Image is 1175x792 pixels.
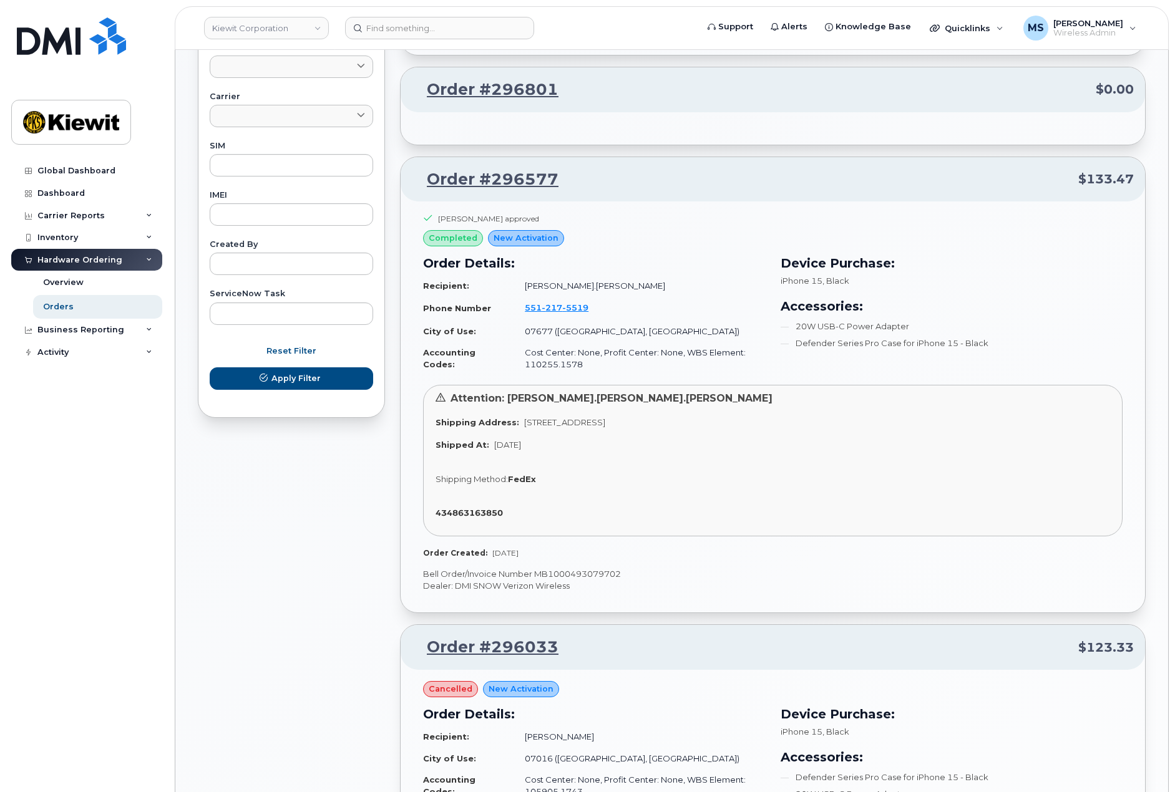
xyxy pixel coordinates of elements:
[718,21,753,33] span: Support
[423,568,1123,580] p: Bell Order/Invoice Number MB1000493079702
[412,79,558,101] a: Order #296801
[423,303,491,313] strong: Phone Number
[436,417,519,427] strong: Shipping Address:
[423,580,1123,592] p: Dealer: DMI SNOW Verizon Wireless
[436,474,508,484] span: Shipping Method:
[836,21,911,33] span: Knowledge Base
[781,705,1123,723] h3: Device Purchase:
[210,367,373,390] button: Apply Filter
[524,417,605,427] span: [STREET_ADDRESS]
[781,276,822,286] span: iPhone 15
[781,21,807,33] span: Alerts
[1078,170,1134,188] span: $133.47
[423,347,475,369] strong: Accounting Codes:
[423,281,469,291] strong: Recipient:
[1078,639,1134,657] span: $123.33
[423,548,487,558] strong: Order Created:
[210,93,373,101] label: Carrier
[1121,738,1166,783] iframe: Messenger Launcher
[436,508,508,518] a: 434863163850
[423,326,476,336] strong: City of Use:
[514,748,765,770] td: 07016 ([GEOGRAPHIC_DATA], [GEOGRAPHIC_DATA])
[822,727,849,736] span: , Black
[699,14,762,39] a: Support
[1053,18,1123,28] span: [PERSON_NAME]
[204,17,329,39] a: Kiewit Corporation
[525,302,603,312] a: 5512175519
[542,302,562,312] span: 217
[271,372,321,384] span: Apply Filter
[489,683,553,695] span: New Activation
[429,683,472,695] span: cancelled
[1096,80,1134,99] span: $0.00
[423,753,476,763] strong: City of Use:
[945,23,990,33] span: Quicklinks
[1053,28,1123,38] span: Wireless Admin
[816,14,920,39] a: Knowledge Base
[494,440,521,450] span: [DATE]
[438,213,539,224] div: [PERSON_NAME] approved
[562,302,588,312] span: 5519
[514,321,765,342] td: 07677 ([GEOGRAPHIC_DATA], [GEOGRAPHIC_DATA])
[412,636,558,659] a: Order #296033
[514,342,765,375] td: Cost Center: None, Profit Center: None, WBS Element: 110255.1578
[822,276,849,286] span: , Black
[514,275,765,297] td: [PERSON_NAME].[PERSON_NAME]
[436,440,489,450] strong: Shipped At:
[494,232,558,244] span: New Activation
[492,548,519,558] span: [DATE]
[781,297,1123,316] h3: Accessories:
[781,727,822,736] span: iPhone 15
[781,748,1123,766] h3: Accessories:
[1028,21,1044,36] span: MS
[514,726,765,748] td: [PERSON_NAME]
[210,191,373,200] label: IMEI
[423,732,469,741] strong: Recipient:
[451,392,773,404] span: Attention: [PERSON_NAME].[PERSON_NAME].[PERSON_NAME]
[525,302,588,312] span: 551
[781,321,1123,332] li: 20W USB-C Power Adapter
[429,232,477,244] span: completed
[781,771,1123,783] li: Defender Series Pro Case for iPhone 15 - Black
[1015,16,1145,41] div: Mary Stein
[423,254,766,273] h3: Order Details:
[762,14,816,39] a: Alerts
[210,340,373,362] button: Reset Filter
[423,705,766,723] h3: Order Details:
[921,16,1012,41] div: Quicklinks
[781,254,1123,273] h3: Device Purchase:
[210,290,373,298] label: ServiceNow Task
[436,508,503,518] strong: 434863163850
[210,142,373,150] label: SIM
[210,241,373,249] label: Created By
[781,337,1123,349] li: Defender Series Pro Case for iPhone 15 - Black
[508,474,536,484] strong: FedEx
[345,17,534,39] input: Find something...
[266,345,316,357] span: Reset Filter
[412,168,558,191] a: Order #296577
